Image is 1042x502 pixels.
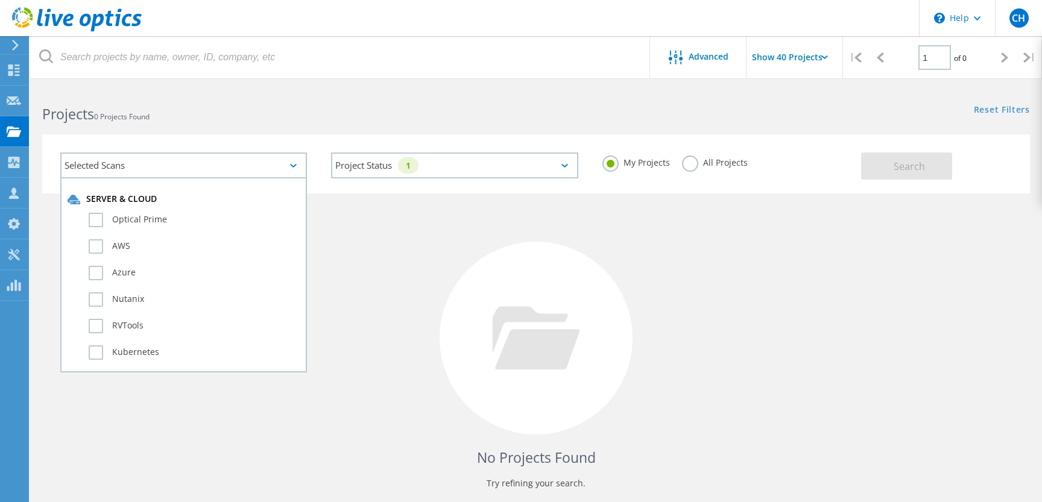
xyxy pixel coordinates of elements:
button: Search [861,152,952,180]
a: Reset Filters [974,105,1030,116]
p: Try refining your search. [54,474,1018,493]
label: All Projects [682,155,748,167]
div: Selected Scans [60,152,307,178]
div: | [843,36,868,79]
b: Projects [42,104,94,124]
label: Optical Prime [89,213,300,227]
span: of 0 [954,53,967,63]
span: 0 Projects Found [94,111,150,122]
span: CH [1012,13,1025,23]
div: Project Status [331,152,578,178]
label: RVTools [89,319,300,333]
label: Nutanix [89,292,300,307]
label: My Projects [602,155,670,167]
h4: No Projects Found [54,448,1018,468]
svg: \n [934,13,945,24]
div: 1 [398,157,418,174]
a: Live Optics Dashboard [12,25,142,34]
label: Azure [89,266,300,280]
span: Search [894,160,925,173]
label: Kubernetes [89,345,300,360]
div: | [1017,36,1042,79]
label: AWS [89,239,300,254]
input: Search projects by name, owner, ID, company, etc [30,36,651,78]
span: Advanced [689,52,728,61]
div: Server & Cloud [68,193,300,206]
